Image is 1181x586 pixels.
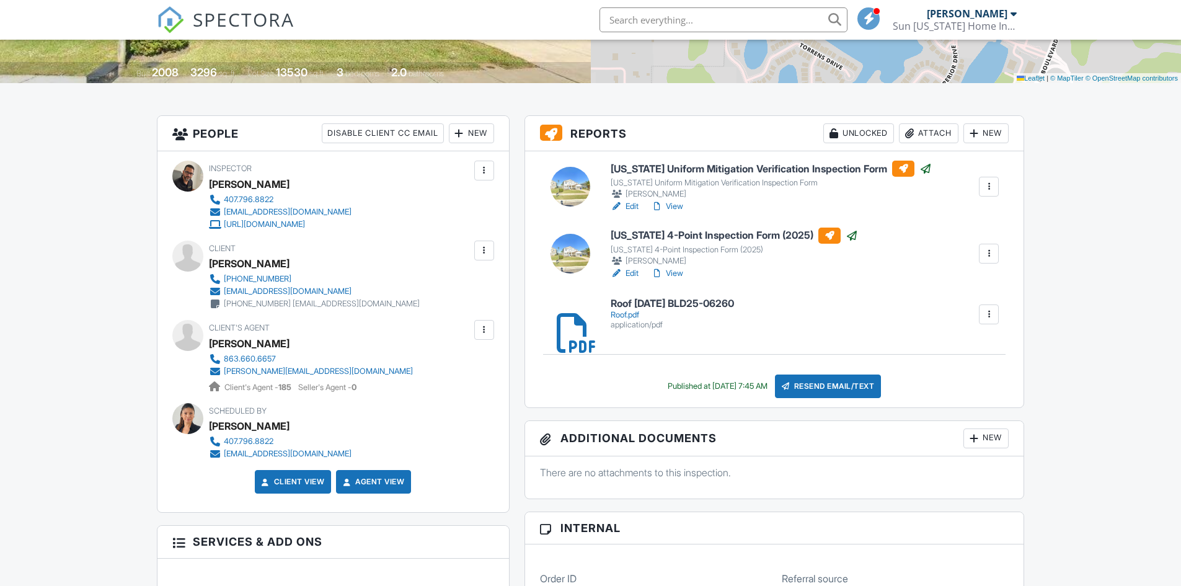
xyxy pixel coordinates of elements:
div: New [449,123,494,143]
div: [EMAIL_ADDRESS][DOMAIN_NAME] [224,449,352,459]
a: [EMAIL_ADDRESS][DOMAIN_NAME] [209,448,352,460]
span: Client's Agent - [224,383,293,392]
p: There are no attachments to this inspection. [540,466,1009,479]
div: 863.660.6657 [224,354,276,364]
strong: 185 [278,383,291,392]
div: 3296 [190,66,217,79]
div: Roof.pdf [611,310,734,320]
div: [PERSON_NAME] [209,175,290,193]
div: Resend Email/Text [775,375,882,398]
div: [PERSON_NAME][EMAIL_ADDRESS][DOMAIN_NAME] [224,366,413,376]
h3: People [157,116,509,151]
a: [EMAIL_ADDRESS][DOMAIN_NAME] [209,285,420,298]
div: [PERSON_NAME] [209,417,290,435]
a: [EMAIL_ADDRESS][DOMAIN_NAME] [209,206,352,218]
a: Agent View [340,476,404,488]
div: 407.796.8822 [224,195,273,205]
div: [PERSON_NAME] [611,255,858,267]
a: Client View [259,476,325,488]
h6: [US_STATE] 4-Point Inspection Form (2025) [611,228,858,244]
div: Unlocked [823,123,894,143]
div: Published at [DATE] 7:45 AM [668,381,767,391]
div: [PERSON_NAME] [927,7,1007,20]
a: [PERSON_NAME] [209,334,290,353]
a: Edit [611,267,639,280]
span: Seller's Agent - [298,383,356,392]
div: [PHONE_NUMBER] [EMAIL_ADDRESS][DOMAIN_NAME] [224,299,420,309]
h6: Roof [DATE] BLD25-06260 [611,298,734,309]
span: Scheduled By [209,406,267,415]
span: Inspector [209,164,252,173]
span: sq. ft. [219,69,236,78]
a: © OpenStreetMap contributors [1086,74,1178,82]
div: New [963,123,1009,143]
div: Disable Client CC Email [322,123,444,143]
a: Leaflet [1017,74,1045,82]
span: SPECTORA [193,6,294,32]
a: SPECTORA [157,17,294,43]
div: 407.796.8822 [224,437,273,446]
a: View [651,200,683,213]
div: [PERSON_NAME] [209,254,290,273]
div: [EMAIL_ADDRESS][DOMAIN_NAME] [224,286,352,296]
div: application/pdf [611,320,734,330]
span: Client [209,244,236,253]
a: View [651,267,683,280]
div: 2.0 [391,66,407,79]
div: Attach [899,123,958,143]
div: 2008 [152,66,179,79]
a: Edit [611,200,639,213]
a: [PERSON_NAME][EMAIL_ADDRESS][DOMAIN_NAME] [209,365,413,378]
span: sq.ft. [309,69,325,78]
span: bedrooms [345,69,379,78]
div: [PERSON_NAME] [611,188,932,200]
h3: Services & Add ons [157,526,509,558]
label: Referral source [782,572,848,585]
div: New [963,428,1009,448]
div: Sun Florida Home Inspections, Inc. [893,20,1017,32]
label: Order ID [540,572,577,585]
span: Built [136,69,150,78]
div: 3 [337,66,343,79]
a: Roof [DATE] BLD25-06260 Roof.pdf application/pdf [611,298,734,330]
div: 13530 [276,66,307,79]
a: 407.796.8822 [209,435,352,448]
a: 407.796.8822 [209,193,352,206]
h3: Additional Documents [525,421,1024,456]
h3: Internal [525,512,1024,544]
span: Lot Size [248,69,274,78]
div: [EMAIL_ADDRESS][DOMAIN_NAME] [224,207,352,217]
a: 863.660.6657 [209,353,413,365]
strong: 0 [352,383,356,392]
input: Search everything... [599,7,847,32]
div: [URL][DOMAIN_NAME] [224,220,305,229]
a: [US_STATE] Uniform Mitigation Verification Inspection Form [US_STATE] Uniform Mitigation Verifica... [611,161,932,200]
a: [US_STATE] 4-Point Inspection Form (2025) [US_STATE] 4-Point Inspection Form (2025) [PERSON_NAME] [611,228,858,267]
h3: Reports [525,116,1024,151]
img: The Best Home Inspection Software - Spectora [157,6,184,33]
a: [PHONE_NUMBER] [209,273,420,285]
span: | [1046,74,1048,82]
span: Client's Agent [209,323,270,332]
span: bathrooms [409,69,444,78]
a: [URL][DOMAIN_NAME] [209,218,352,231]
h6: [US_STATE] Uniform Mitigation Verification Inspection Form [611,161,932,177]
a: © MapTiler [1050,74,1084,82]
div: [US_STATE] 4-Point Inspection Form (2025) [611,245,858,255]
div: [US_STATE] Uniform Mitigation Verification Inspection Form [611,178,932,188]
div: [PHONE_NUMBER] [224,274,291,284]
